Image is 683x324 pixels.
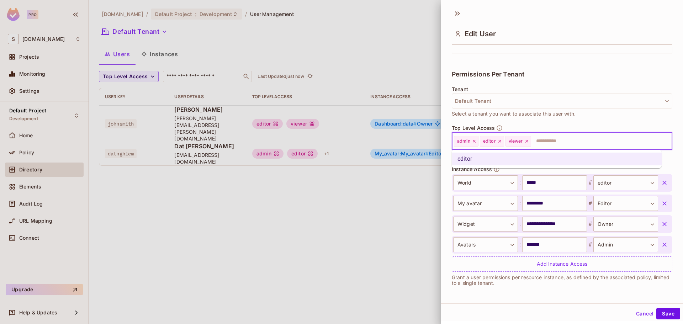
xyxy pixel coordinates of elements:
div: admin [454,136,478,147]
p: Grant a user permissions per resource instance, as defined by the associated policy, limited to a... [452,275,672,286]
span: # [587,199,593,208]
span: : [518,179,522,187]
span: # [587,240,593,249]
span: : [518,199,522,208]
span: : [518,240,522,249]
div: Avatars [453,237,518,252]
button: Save [656,308,680,319]
span: Edit User [465,30,496,38]
div: World [453,175,518,190]
button: Default Tenant [452,94,672,108]
div: Owner [593,217,658,232]
li: editor [452,153,662,165]
span: admin [457,138,470,144]
span: : [518,220,522,228]
span: Instance Access [452,166,492,172]
span: viewer [509,138,523,144]
div: Widget [453,217,518,232]
span: Select a tenant you want to associate this user with. [452,110,576,118]
div: My avatar [453,196,518,211]
button: Close [668,140,670,142]
span: editor [483,138,496,144]
div: viewer [505,136,531,147]
div: editor [593,175,658,190]
span: # [587,220,593,228]
button: Cancel [633,308,656,319]
div: editor [480,136,504,147]
div: Add Instance Access [452,256,672,272]
div: Editor [593,196,658,211]
span: Permissions Per Tenant [452,71,524,78]
span: Top Level Access [452,125,495,131]
div: Admin [593,237,658,252]
span: Tenant [452,86,468,92]
span: # [587,179,593,187]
